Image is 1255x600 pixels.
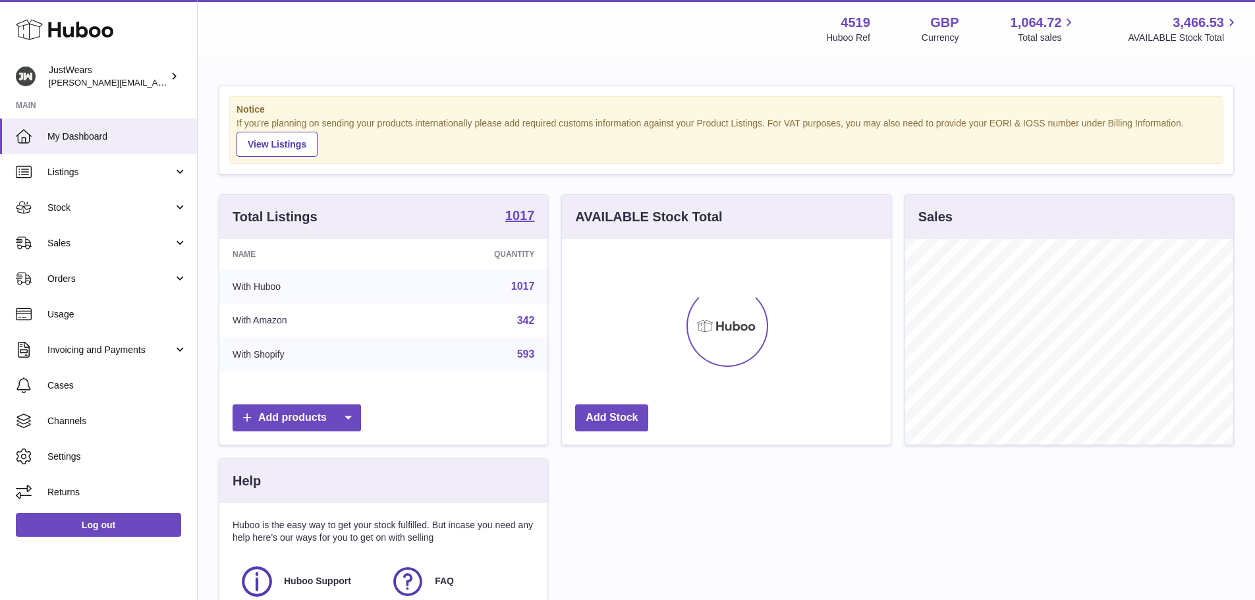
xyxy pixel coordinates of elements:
a: 1,064.72 Total sales [1011,14,1077,44]
span: AVAILABLE Stock Total [1128,32,1239,44]
div: Huboo Ref [826,32,870,44]
span: Cases [47,379,187,392]
div: JustWears [49,64,167,89]
span: Total sales [1018,32,1076,44]
td: With Shopify [219,337,399,371]
a: Add products [233,404,361,431]
img: josh@just-wears.com [16,67,36,86]
th: Quantity [399,239,548,269]
h3: Sales [918,208,953,226]
span: Orders [47,273,173,285]
td: With Huboo [219,269,399,304]
span: 3,466.53 [1173,14,1224,32]
span: [PERSON_NAME][EMAIL_ADDRESS][DOMAIN_NAME] [49,77,264,88]
span: Stock [47,202,173,214]
span: 1,064.72 [1011,14,1062,32]
p: Huboo is the easy way to get your stock fulfilled. But incase you need any help here's our ways f... [233,519,534,544]
span: FAQ [435,575,454,587]
span: Channels [47,415,187,427]
strong: Notice [237,103,1216,116]
h3: Total Listings [233,208,318,226]
a: 342 [517,315,535,326]
span: Huboo Support [284,575,351,587]
a: 593 [517,348,535,360]
a: 1017 [511,281,535,292]
span: Usage [47,308,187,321]
div: Currency [922,32,959,44]
a: FAQ [390,564,528,599]
td: With Amazon [219,304,399,338]
strong: 4519 [841,14,870,32]
a: Log out [16,513,181,537]
span: Returns [47,486,187,499]
span: Listings [47,166,173,178]
div: If you're planning on sending your products internationally please add required customs informati... [237,117,1216,157]
a: Huboo Support [239,564,377,599]
span: Invoicing and Payments [47,344,173,356]
a: Add Stock [575,404,648,431]
a: 1017 [505,209,535,225]
span: My Dashboard [47,130,187,143]
h3: Help [233,472,261,490]
span: Sales [47,237,173,250]
a: 3,466.53 AVAILABLE Stock Total [1128,14,1239,44]
th: Name [219,239,399,269]
strong: 1017 [505,209,535,222]
a: View Listings [237,132,318,157]
strong: GBP [930,14,959,32]
h3: AVAILABLE Stock Total [575,208,722,226]
span: Settings [47,450,187,463]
